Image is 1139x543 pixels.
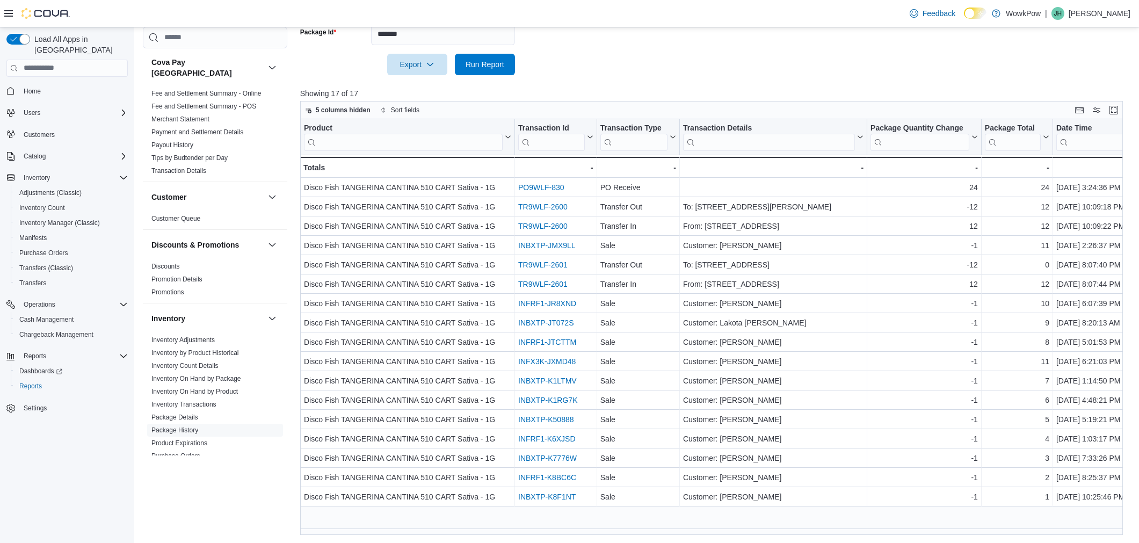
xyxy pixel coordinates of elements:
button: Package Quantity Change [870,123,978,150]
div: Cova Pay [GEOGRAPHIC_DATA] [143,87,287,182]
a: INBXTP-JMX9LL [518,241,576,250]
div: Package Quantity Change [870,123,969,133]
a: Manifests [15,231,51,244]
a: INFRF1-JR8XND [518,299,576,308]
div: 11 [985,239,1049,252]
div: Disco Fish TANGERINA CANTINA 510 CART Sativa - 1G [304,278,511,291]
span: Operations [19,298,128,311]
div: Customer: [PERSON_NAME] [683,336,864,349]
button: Cova Pay [GEOGRAPHIC_DATA] [266,61,279,74]
div: To: [STREET_ADDRESS][PERSON_NAME] [683,200,864,213]
div: -1 [870,355,978,368]
span: Inventory by Product Historical [151,349,239,357]
div: Sale [600,316,676,329]
label: Package Id [300,28,336,37]
button: Users [19,106,45,119]
span: Home [24,87,41,96]
a: Package Details [151,414,198,421]
div: Disco Fish TANGERINA CANTINA 510 CART Sativa - 1G [304,200,511,213]
div: 7 [985,374,1049,387]
span: Inventory Count [19,204,65,212]
a: INFRF1-K8BC6C [518,473,576,482]
div: Customer: [PERSON_NAME] [683,413,864,426]
p: | [1045,7,1047,20]
button: Purchase Orders [11,245,132,260]
button: Discounts & Promotions [151,240,264,250]
div: -12 [870,200,978,213]
a: Dashboards [11,364,132,379]
div: - [683,161,864,174]
div: Sale [600,374,676,387]
button: Discounts & Promotions [266,238,279,251]
button: 5 columns hidden [301,104,375,117]
a: Dashboards [15,365,67,378]
div: Package Total [985,123,1041,150]
span: Dashboards [15,365,128,378]
h3: Customer [151,192,186,202]
button: Run Report [455,54,515,75]
a: Fee and Settlement Summary - POS [151,103,256,110]
a: INBXTP-K1LTMV [518,377,577,385]
a: Chargeback Management [15,328,98,341]
span: Discounts [151,262,180,271]
div: To: [STREET_ADDRESS] [683,258,864,271]
div: Disco Fish TANGERINA CANTINA 510 CART Sativa - 1G [304,316,511,329]
span: Promotions [151,288,184,296]
span: Users [19,106,128,119]
a: INBXTP-K8F1NT [518,493,576,501]
span: Customers [19,128,128,141]
div: Product [304,123,503,150]
div: Discounts & Promotions [143,260,287,303]
span: Transfers (Classic) [15,262,128,274]
div: 2 [985,471,1049,484]
div: 24 [985,181,1049,194]
button: Package Total [985,123,1049,150]
img: Cova [21,8,70,19]
a: TR9WLF-2601 [518,280,568,288]
span: Payout History [151,141,193,149]
button: Inventory [266,312,279,325]
span: Adjustments (Classic) [15,186,128,199]
a: Customers [19,128,59,141]
h3: Inventory [151,313,185,324]
div: Transfer Out [600,200,676,213]
div: Package Total [985,123,1041,133]
span: Inventory Manager (Classic) [15,216,128,229]
a: Tips by Budtender per Day [151,154,228,162]
div: -12 [870,258,978,271]
div: Disco Fish TANGERINA CANTINA 510 CART Sativa - 1G [304,239,511,252]
a: Promotion Details [151,276,202,283]
div: -1 [870,452,978,465]
a: TR9WLF-2601 [518,260,568,269]
span: Chargeback Management [15,328,128,341]
div: PO Receive [600,181,676,194]
span: Settings [24,404,47,412]
span: Customer Queue [151,214,200,223]
span: Catalog [19,150,128,163]
a: Inventory Adjustments [151,336,215,344]
div: Transaction Details [683,123,855,133]
div: Disco Fish TANGERINA CANTINA 510 CART Sativa - 1G [304,452,511,465]
div: Disco Fish TANGERINA CANTINA 510 CART Sativa - 1G [304,181,511,194]
h3: Discounts & Promotions [151,240,239,250]
button: Inventory [19,171,54,184]
span: Manifests [15,231,128,244]
p: [PERSON_NAME] [1069,7,1130,20]
div: Totals [303,161,511,174]
a: Product Expirations [151,439,207,447]
a: INBXTP-JT072S [518,318,574,327]
span: Run Report [466,59,504,70]
a: Feedback [905,3,960,24]
div: Sale [600,471,676,484]
span: Sort fields [391,106,419,114]
div: Customer [143,212,287,229]
span: 5 columns hidden [316,106,371,114]
div: Sale [600,336,676,349]
span: Load All Apps in [GEOGRAPHIC_DATA] [30,34,128,55]
button: Chargeback Management [11,327,132,342]
a: Settings [19,402,51,415]
div: Sale [600,394,676,407]
span: Package Details [151,413,198,422]
div: -1 [870,471,978,484]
